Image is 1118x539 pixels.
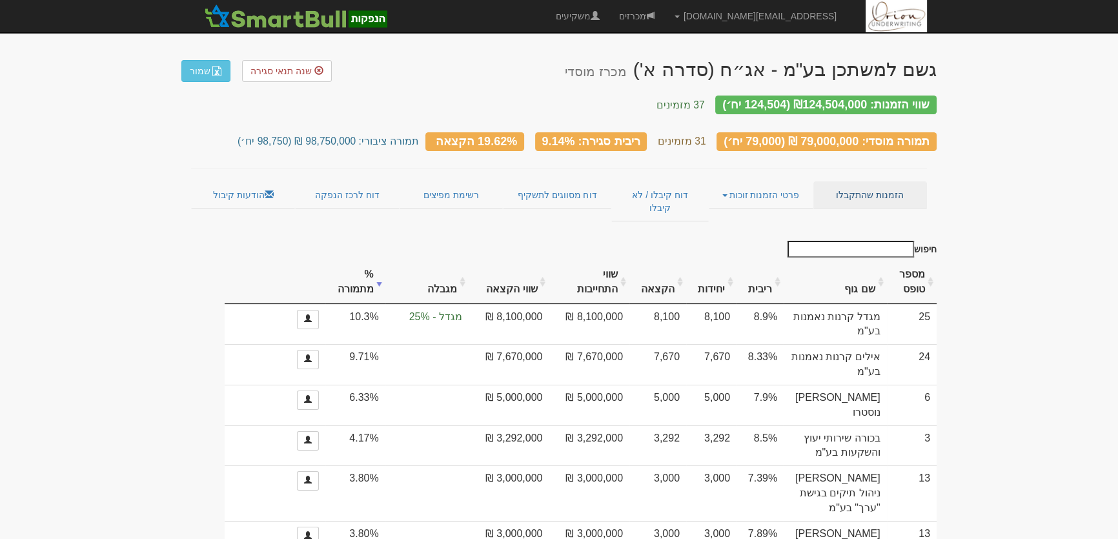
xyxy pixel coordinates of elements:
td: 5,000 [629,385,686,425]
td: 7,670 [686,344,737,385]
div: גשם למשתכן בע"מ - אג״ח (סדרה א') - הנפקה לציבור [565,59,937,80]
td: 6.33% [325,385,385,425]
td: 7,670,000 ₪ [549,344,629,385]
td: 6 [887,385,937,425]
img: SmartBull Logo [201,3,391,29]
td: 8.5% [737,425,784,466]
a: הודעות קיבול [191,181,295,208]
td: 9.71% [325,344,385,385]
td: אילים קרנות נאמנות בע"מ [784,344,886,385]
td: 3,292,000 ₪ [469,425,549,466]
a: שמור [181,60,230,82]
a: הזמנות שהתקבלו [813,181,927,208]
th: שווי הקצאה: activate to sort column ascending [469,261,549,304]
td: 3,000 [629,465,686,521]
td: 3,292,000 ₪ [549,425,629,466]
a: דוח לרכז הנפקה [295,181,399,208]
small: תמורה ציבורי: 98,750,000 ₪ (98,750 יח׳) [238,136,419,147]
td: 3,000,000 ₪ [549,465,629,521]
div: שווי הזמנות: ₪124,504,000 (124,504 יח׳) [715,96,937,114]
td: 7,670,000 ₪ [469,344,549,385]
td: 8,100 [686,304,737,345]
label: חיפוש [783,241,937,258]
th: יחידות: activate to sort column ascending [686,261,737,304]
td: 10.3% [325,304,385,345]
td: 5,000,000 ₪ [549,385,629,425]
td: 4.17% [325,425,385,466]
a: רשימת מפיצים [400,181,503,208]
a: שנה תנאי סגירה [242,60,332,82]
td: מגדל קרנות נאמנות בע"מ [784,304,886,345]
td: 3,000 [686,465,737,521]
small: מכרז מוסדי [565,65,626,79]
th: מספר טופס: activate to sort column ascending [887,261,937,304]
span: 19.62% הקצאה [436,134,517,147]
input: חיפוש [788,241,914,258]
span: מגדל - 25% [392,310,462,325]
th: ריבית : activate to sort column ascending [737,261,784,304]
small: 37 מזמינים [656,99,705,110]
td: 25 [887,304,937,345]
td: בכורה שירותי יעוץ והשקעות בע"מ [784,425,886,466]
span: שנה תנאי סגירה [250,66,312,76]
td: 24 [887,344,937,385]
a: פרטי הזמנות זוכות [709,181,813,208]
td: 3,292 [629,425,686,466]
a: דוח מסווגים לתשקיף [503,181,611,208]
div: תמורה מוסדי: 79,000,000 ₪ (79,000 יח׳) [717,132,937,151]
td: 7.9% [737,385,784,425]
th: שם גוף : activate to sort column ascending [784,261,886,304]
th: שווי התחייבות: activate to sort column ascending [549,261,629,304]
td: 8,100,000 ₪ [549,304,629,345]
td: 8,100,000 ₪ [469,304,549,345]
td: [PERSON_NAME] נוסטרו [784,385,886,425]
td: 3,292 [686,425,737,466]
th: הקצאה: activate to sort column ascending [629,261,686,304]
img: excel-file-white.png [212,66,222,76]
td: 8,100 [629,304,686,345]
td: 3 [887,425,937,466]
th: % מתמורה: activate to sort column ascending [325,261,385,304]
td: 7.39% [737,465,784,521]
td: הקצאה בפועל לקבוצה 'מגדל' 10.3% [385,304,469,345]
td: [PERSON_NAME] ניהול תיקים בגישת "ערך" בע"מ [784,465,886,521]
td: 5,000,000 ₪ [469,385,549,425]
td: 8.33% [737,344,784,385]
th: מגבלה: activate to sort column ascending [385,261,469,304]
small: 31 מזמינים [658,136,706,147]
td: 3.80% [325,465,385,521]
td: 8.9% [737,304,784,345]
a: דוח קיבלו / לא קיבלו [611,181,709,221]
td: 13 [887,465,937,521]
td: 7,670 [629,344,686,385]
td: 3,000,000 ₪ [469,465,549,521]
td: 5,000 [686,385,737,425]
div: ריבית סגירה: 9.14% [535,132,647,151]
